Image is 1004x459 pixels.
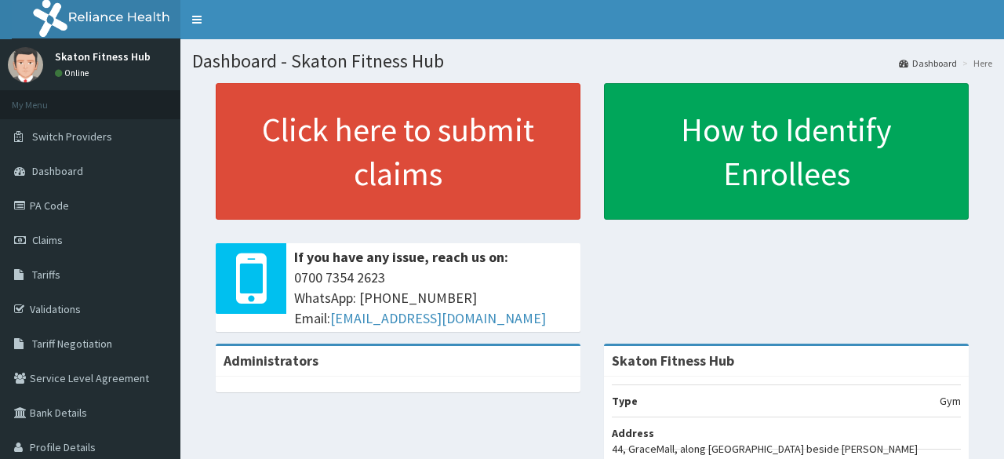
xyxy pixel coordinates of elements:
span: Tariff Negotiation [32,337,112,351]
a: Click here to submit claims [216,83,580,220]
b: Address [612,426,654,440]
a: [EMAIL_ADDRESS][DOMAIN_NAME] [330,309,546,327]
b: Administrators [224,352,318,370]
b: If you have any issue, reach us on: [294,248,508,266]
span: Dashboard [32,164,83,178]
a: How to Identify Enrollees [604,83,969,220]
a: Online [55,67,93,78]
b: Type [612,394,638,408]
span: Claims [32,233,63,247]
span: 0700 7354 2623 WhatsApp: [PHONE_NUMBER] Email: [294,268,573,328]
li: Here [959,56,992,70]
p: Gym [940,393,961,409]
span: Switch Providers [32,129,112,144]
img: User Image [8,47,43,82]
a: Dashboard [899,56,957,70]
strong: Skaton Fitness Hub [612,352,734,370]
span: Tariffs [32,268,60,282]
p: Skaton Fitness Hub [55,51,151,62]
h1: Dashboard - Skaton Fitness Hub [192,51,992,71]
